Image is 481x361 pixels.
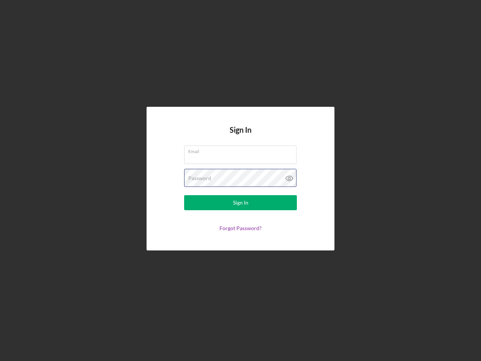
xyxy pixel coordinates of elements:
[184,195,297,210] button: Sign In
[230,126,251,146] h4: Sign In
[188,146,296,154] label: Email
[219,225,262,231] a: Forgot Password?
[233,195,248,210] div: Sign In
[188,175,211,181] label: Password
